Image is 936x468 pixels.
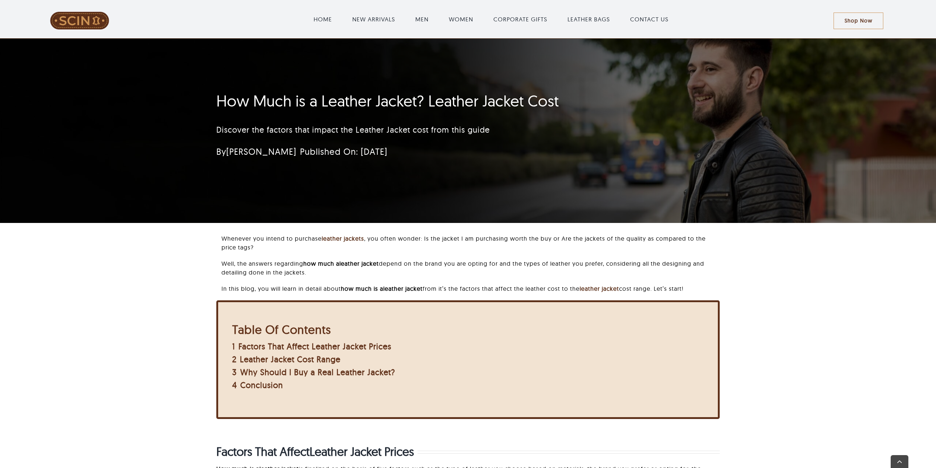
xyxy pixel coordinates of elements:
span: 3 [232,367,237,377]
p: Discover the factors that impact the Leather Jacket cost from this guide [216,124,632,136]
a: 3 Why Should I Buy a Real Leather Jacket? [232,367,395,377]
strong: how much is a [341,285,383,292]
a: CONTACT US [630,15,668,24]
a: 4 Conclusion [232,380,283,390]
strong: leather jacket [383,285,423,292]
a: 1 Factors That Affect Leather Jacket Prices [232,341,391,352]
p: Whenever you intend to purchase , you often wonder: Is the jacket I am purchasing worth the buy o... [221,234,720,252]
span: Published On: [DATE] [300,146,387,157]
a: HOME [314,15,332,24]
span: Conclusion [240,380,283,390]
span: By [216,146,296,157]
h1: How Much is a Leather Jacket? Leather Jacket Cost [216,92,632,110]
a: WOMEN [449,15,473,24]
span: Shop Now [845,18,872,24]
strong: Leather Jacket Prices [310,444,414,459]
a: LEATHER BAGS [567,15,610,24]
strong: how much a [303,260,339,267]
a: NEW ARRIVALS [352,15,395,24]
a: MEN [415,15,429,24]
a: 2 Leather Jacket Cost Range [232,354,340,364]
strong: Factors That Affect [216,444,310,459]
a: Shop Now [834,13,883,29]
span: 1 [232,341,235,352]
nav: Main Menu [148,7,834,31]
span: 4 [232,380,237,390]
a: CORPORATE GIFTS [493,15,547,24]
span: Leather Jacket Cost Range [240,354,340,364]
p: Well, the answers regarding depend on the brand you are opting for and the types of leather you p... [221,259,720,277]
strong: leather jacket [339,260,379,267]
span: Factors That Affect Leather Jacket Prices [238,341,391,352]
a: leather jackets [322,235,364,242]
b: Table Of Contents [232,322,331,337]
p: In this blog, you will learn in detail about from it’s the factors that affect the leather cost t... [221,284,720,293]
a: [PERSON_NAME] [226,146,296,157]
span: Why Should I Buy a Real Leather Jacket? [240,367,395,377]
a: leather jacket [580,285,619,292]
span: 2 [232,354,237,364]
